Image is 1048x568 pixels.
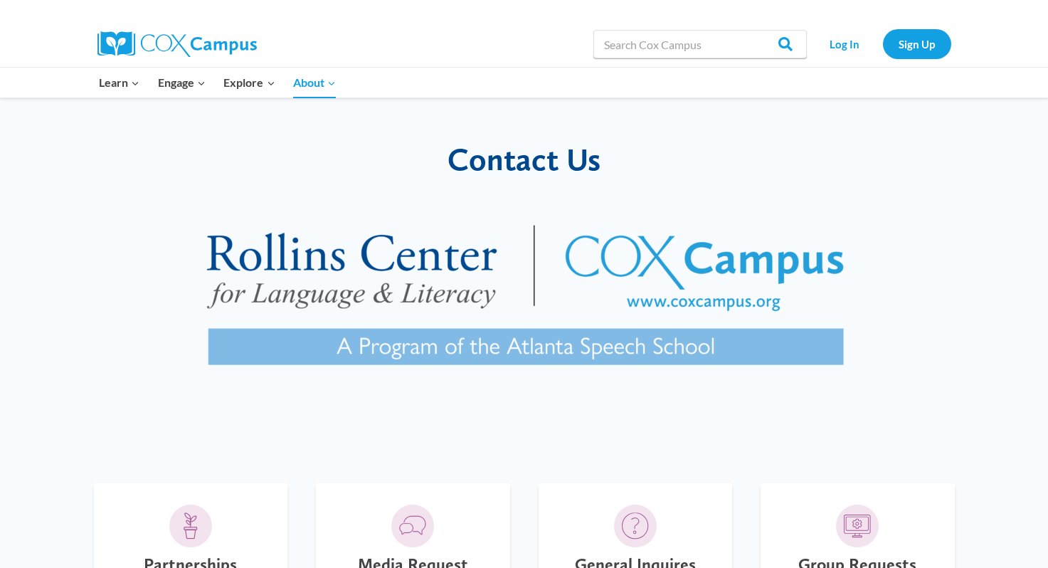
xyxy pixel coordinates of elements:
[90,68,345,98] nav: Primary Navigation
[160,192,889,412] img: RollinsCox combined logo
[293,73,336,92] span: About
[97,31,257,57] img: Cox Campus
[448,140,600,178] span: Contact Us
[593,30,807,58] input: Search Cox Campus
[814,29,951,58] nav: Secondary Navigation
[223,73,275,92] span: Explore
[814,29,876,58] a: Log In
[883,29,951,58] a: Sign Up
[158,73,206,92] span: Engage
[99,73,139,92] span: Learn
